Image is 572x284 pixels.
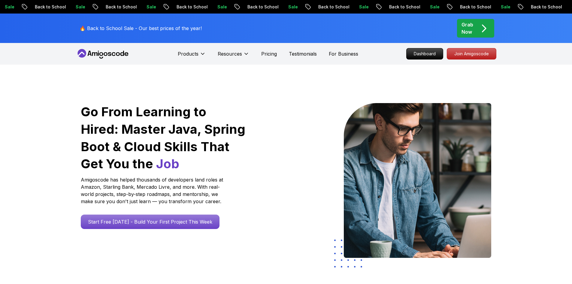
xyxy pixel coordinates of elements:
p: Back to School [384,4,425,10]
a: Dashboard [406,48,443,60]
p: Back to School [242,4,283,10]
p: Grab Now [462,21,473,35]
p: Amigoscode has helped thousands of developers land roles at Amazon, Starling Bank, Mercado Livre,... [81,176,225,205]
p: Sale [71,4,90,10]
p: Products [178,50,198,57]
p: Sale [141,4,161,10]
button: Resources [218,50,249,62]
p: Sale [354,4,373,10]
a: Start Free [DATE] - Build Your First Project This Week [81,215,219,229]
p: Sale [212,4,232,10]
p: Back to School [313,4,354,10]
span: Job [156,156,179,171]
p: Back to School [101,4,141,10]
p: 🔥 Back to School Sale - Our best prices of the year! [80,25,202,32]
p: Back to School [526,4,567,10]
p: Resources [218,50,242,57]
a: Join Amigoscode [447,48,496,60]
p: Back to School [30,4,71,10]
h1: Go From Learning to Hired: Master Java, Spring Boot & Cloud Skills That Get You the [81,103,246,173]
p: Back to School [171,4,212,10]
p: Back to School [455,4,496,10]
p: Sale [283,4,302,10]
p: Sale [425,4,444,10]
button: Products [178,50,206,62]
a: Pricing [261,50,277,57]
a: For Business [329,50,358,57]
p: Sale [496,4,515,10]
a: Testimonials [289,50,317,57]
img: hero [344,103,491,258]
